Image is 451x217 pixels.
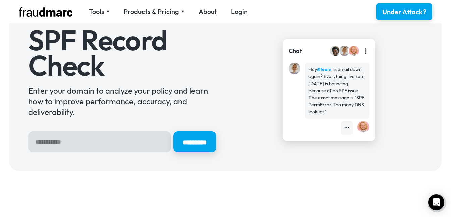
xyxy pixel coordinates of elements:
div: Enter your domain to analyze your policy and learn how to improve performance, accuracy, and deli... [28,85,216,117]
h1: SPF Record Check [28,28,216,78]
div: Tools [89,7,104,16]
div: Hey , is email down again? Everything I've sent [DATE] is bouncing because of an SPF issue. The e... [308,66,366,115]
div: Under Attack? [382,7,426,17]
a: Under Attack? [376,3,432,20]
a: About [199,7,217,16]
a: Login [231,7,248,16]
div: Open Intercom Messenger [428,194,444,210]
div: ••• [344,124,349,131]
strong: @team [317,66,331,72]
div: Products & Pricing [124,7,179,16]
div: Chat [289,47,302,55]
